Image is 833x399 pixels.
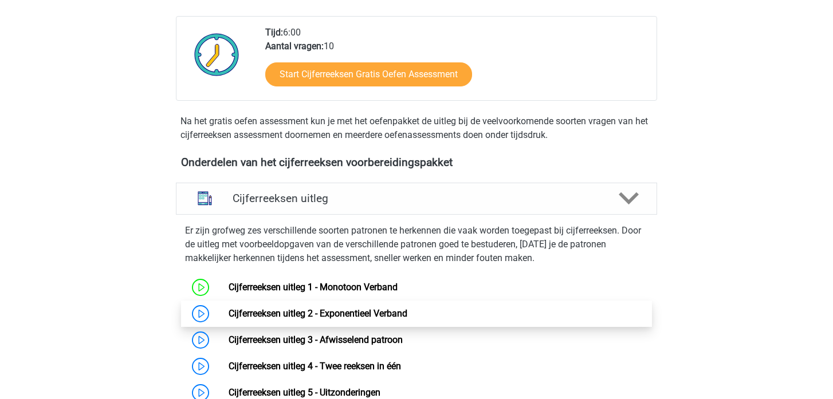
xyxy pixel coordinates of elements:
div: 6:00 10 [257,26,656,100]
a: Cijferreeksen uitleg 2 - Exponentieel Verband [229,308,407,319]
a: Cijferreeksen uitleg 5 - Uitzonderingen [229,387,380,398]
a: uitleg Cijferreeksen uitleg [171,183,662,215]
p: Er zijn grofweg zes verschillende soorten patronen te herkennen die vaak worden toegepast bij cij... [185,224,648,265]
a: Start Cijferreeksen Gratis Oefen Assessment [265,62,472,86]
h4: Onderdelen van het cijferreeksen voorbereidingspakket [181,156,652,169]
div: Na het gratis oefen assessment kun je met het oefenpakket de uitleg bij de veelvoorkomende soorte... [176,114,657,142]
h4: Cijferreeksen uitleg [233,192,600,205]
a: Cijferreeksen uitleg 4 - Twee reeksen in één [229,361,401,372]
img: cijferreeksen uitleg [190,184,219,213]
a: Cijferreeksen uitleg 3 - Afwisselend patroon [229,334,403,345]
img: Klok [188,26,246,83]
b: Tijd: [265,27,283,38]
a: Cijferreeksen uitleg 1 - Monotoon Verband [229,282,398,293]
b: Aantal vragen: [265,41,324,52]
